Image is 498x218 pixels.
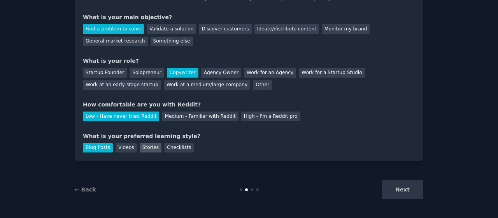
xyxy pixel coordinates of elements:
[299,68,365,78] div: Work for a Startup Studio
[241,112,300,121] div: High - I'm a Reddit pro
[140,143,161,153] div: Stories
[244,68,296,78] div: Work for an Agency
[322,24,370,34] div: Monitor my brand
[83,13,415,21] div: What is your main objective?
[253,80,272,90] div: Other
[75,186,96,193] a: ← Back
[151,37,193,46] div: Something else
[164,143,194,153] div: Checklists
[147,24,196,34] div: Validate a solution
[83,80,161,90] div: Work at an early stage startup
[83,57,415,65] div: What is your role?
[116,143,137,153] div: Videos
[83,37,148,46] div: General market research
[162,112,238,121] div: Medium - Familiar with Reddit
[83,68,127,78] div: Startup Founder
[130,68,164,78] div: Solopreneur
[254,24,319,34] div: Ideate/distribute content
[199,24,251,34] div: Discover customers
[83,112,159,121] div: Low - Have never tried Reddit
[164,80,250,90] div: Work at a medium/large company
[83,143,113,153] div: Blog Posts
[167,68,198,78] div: Copywriter
[83,132,415,140] div: What is your preferred learning style?
[83,101,415,109] div: How comfortable are you with Reddit?
[83,24,144,34] div: Find a problem to solve
[201,68,241,78] div: Agency Owner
